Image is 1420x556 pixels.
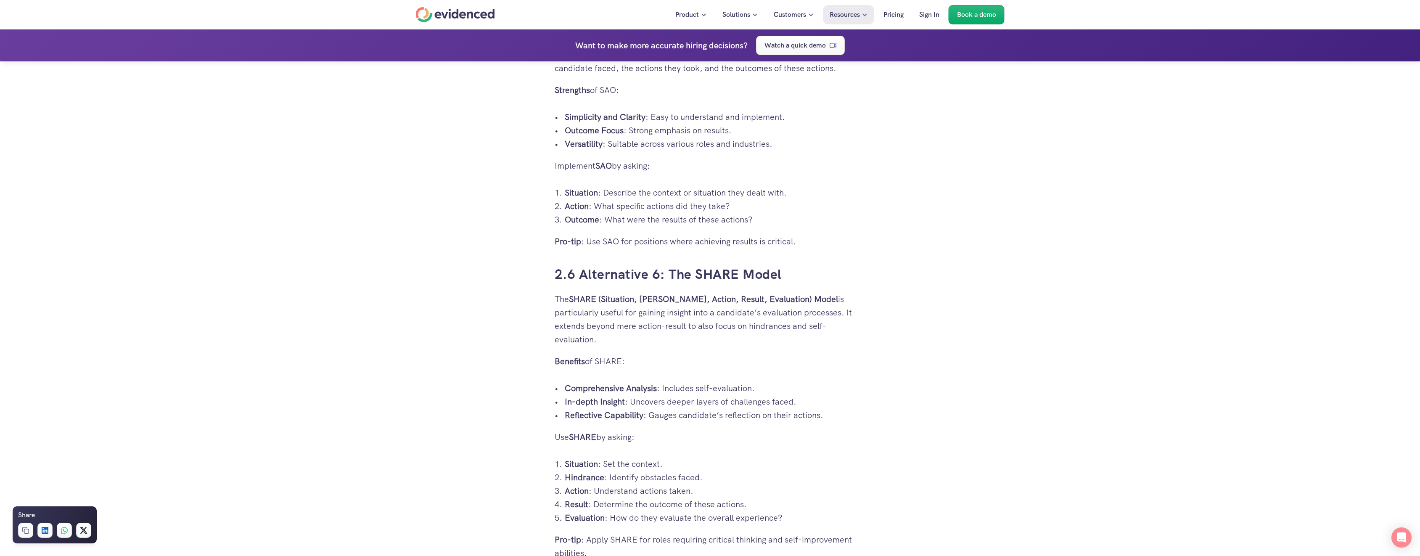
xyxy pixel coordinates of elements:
[565,199,866,213] p: : What specific actions did they take?
[565,498,866,511] p: : Determine the outcome of these actions.
[18,510,35,521] h6: Share
[830,9,860,20] p: Resources
[565,471,866,484] p: : Identify obstacles faced.
[565,201,589,212] strong: Action
[565,485,589,496] strong: Action
[565,138,603,149] strong: Versatility
[722,9,750,20] p: Solutions
[565,395,866,408] p: : Uncovers deeper layers of challenges faced.
[555,159,866,172] p: Implement by asking:
[565,410,643,421] strong: Reflective Capability
[877,5,910,24] a: Pricing
[949,5,1005,24] a: Book a demo
[565,499,588,510] strong: Result
[555,356,585,367] strong: Benefits
[555,83,866,97] p: of SAO:
[555,355,866,368] p: of SHARE:
[555,265,782,283] a: 2.6 Alternative 6: The SHARE Model
[565,111,645,122] strong: Simplicity and Clarity
[555,236,581,247] strong: Pro-tip
[565,472,604,483] strong: Hindrance
[774,9,806,20] p: Customers
[1391,527,1412,548] div: Open Intercom Messenger
[555,292,866,346] p: The is particularly useful for gaining insight into a candidate’s evaluation processes. It extend...
[565,383,657,394] strong: Comprehensive Analysis
[565,214,599,225] strong: Outcome
[575,39,748,52] h4: Want to make more accurate hiring decisions?
[919,9,939,20] p: Sign In
[569,294,838,304] strong: SHARE (Situation, [PERSON_NAME], Action, Result, Evaluation) Model
[565,408,866,422] p: : Gauges candidate’s reflection on their actions.
[565,512,605,523] strong: Evaluation
[555,85,590,95] strong: Strengths
[883,9,904,20] p: Pricing
[565,484,866,498] p: : Understand actions taken.
[565,396,625,407] strong: In-depth Insight
[957,9,996,20] p: Book a demo
[913,5,946,24] a: Sign In
[565,124,866,137] p: : Strong emphasis on results.
[675,9,699,20] p: Product
[555,430,866,444] p: Use by asking:
[565,381,866,395] p: : Includes self-evaluation.
[565,125,624,136] strong: Outcome Focus
[595,160,612,171] strong: SAO
[756,36,845,55] a: Watch a quick demo
[555,534,581,545] strong: Pro-tip
[416,7,495,22] a: Home
[565,457,866,471] p: : Set the context.
[555,235,866,248] p: : Use SAO for positions where achieving results is critical.
[565,458,598,469] strong: Situation
[569,432,596,442] strong: SHARE
[565,187,598,198] strong: Situation
[565,137,866,151] p: : Suitable across various roles and industries.
[565,213,866,226] p: : What were the results of these actions?
[565,511,866,524] p: : How do they evaluate the overall experience?
[764,40,826,51] p: Watch a quick demo
[565,110,866,124] p: : Easy to understand and implement.
[565,186,866,199] p: : Describe the context or situation they dealt with.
